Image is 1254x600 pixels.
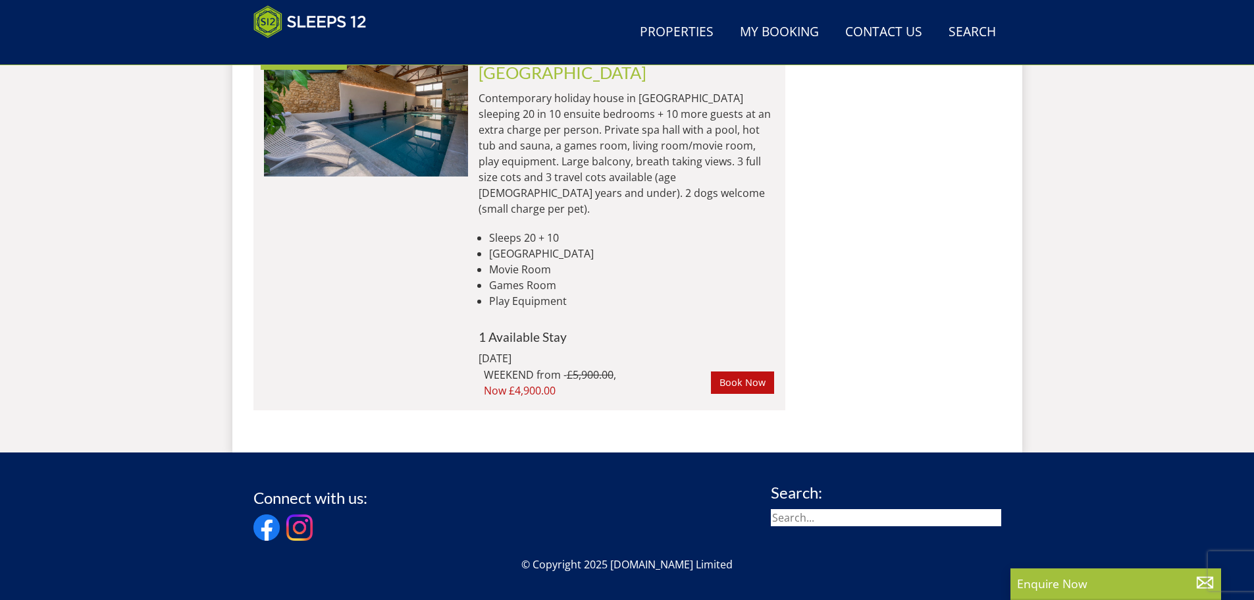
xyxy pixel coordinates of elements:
[484,383,712,398] span: Now £4,900.00
[479,63,646,82] a: [GEOGRAPHIC_DATA]
[284,52,342,67] span: Churchill 20 has been awarded a Gold Award by Visit England
[567,368,614,382] span: £5,900.00
[253,489,367,506] h3: Connect with us:
[253,514,280,541] img: Facebook
[711,371,774,394] a: Book Now
[771,484,1001,501] h3: Search:
[735,18,824,47] a: My Booking
[253,5,367,38] img: Sleeps 12
[943,18,1001,47] a: Search
[489,277,775,293] li: Games Room
[489,230,775,246] li: Sleeps 20 + 10
[489,293,775,309] li: Play Equipment
[484,367,712,398] div: WEEKEND from - ,
[489,246,775,261] li: [GEOGRAPHIC_DATA]
[479,350,656,366] div: [DATE]
[1017,575,1215,592] p: Enquire Now
[264,45,468,177] img: open-uri20231109-69-pb86i6.original.
[771,509,1001,526] input: Search...
[266,52,281,67] span: Churchill 20 has a 5 star rating under the Quality in Tourism Scheme
[635,18,719,47] a: Properties
[489,261,775,277] li: Movie Room
[247,46,385,57] iframe: Customer reviews powered by Trustpilot
[479,90,775,217] p: Contemporary holiday house in [GEOGRAPHIC_DATA] sleeping 20 in 10 ensuite bedrooms + 10 more gues...
[840,18,927,47] a: Contact Us
[479,330,775,344] h4: 1 Available Stay
[264,45,468,177] a: 5★ Gold Award
[253,557,1001,572] p: © Copyright 2025 [DOMAIN_NAME] Limited
[286,514,313,541] img: Instagram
